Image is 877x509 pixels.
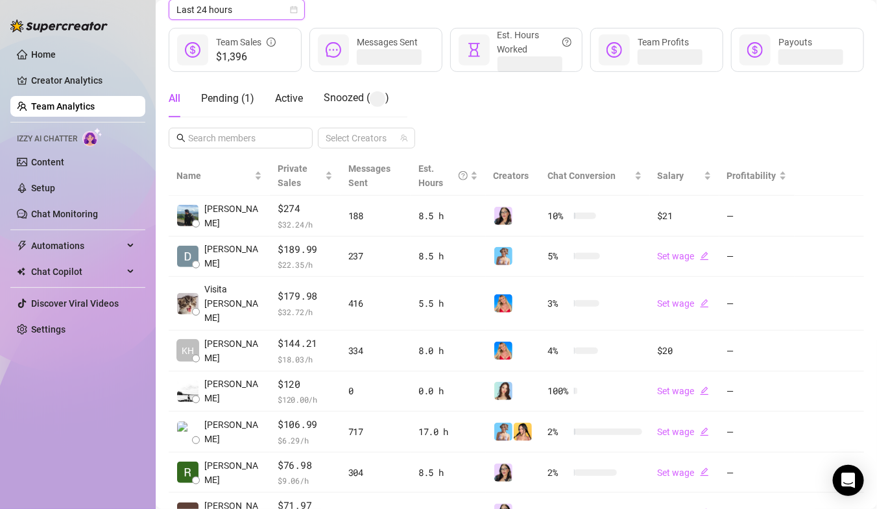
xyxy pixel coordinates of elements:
[418,296,478,311] div: 5.5 h
[658,344,712,358] div: $20
[278,417,333,432] span: $106.99
[418,425,478,439] div: 17.0 h
[278,242,333,257] span: $189.99
[418,209,478,223] div: 8.5 h
[400,134,408,142] span: team
[719,196,795,237] td: —
[418,384,478,398] div: 0.0 h
[719,277,795,331] td: —
[204,242,262,270] span: [PERSON_NAME]
[185,42,200,58] span: dollar-circle
[498,28,572,56] div: Est. Hours Worked
[278,305,333,318] span: $ 32.72 /h
[348,209,403,223] div: 188
[494,247,512,265] img: Vanessa
[357,37,418,47] span: Messages Sent
[31,49,56,60] a: Home
[204,458,262,487] span: [PERSON_NAME]
[204,282,262,325] span: Visita [PERSON_NAME]
[177,293,198,314] img: Visita Renz Edw…
[31,209,98,219] a: Chat Monitoring
[204,337,262,365] span: [PERSON_NAME]
[747,42,763,58] span: dollar-circle
[267,35,276,49] span: info-circle
[548,344,569,358] span: 4 %
[658,171,684,181] span: Salary
[31,261,123,282] span: Chat Copilot
[658,298,709,309] a: Set wageedit
[719,372,795,412] td: —
[204,418,262,446] span: [PERSON_NAME]
[486,156,540,196] th: Creators
[494,382,512,400] img: Amelia
[348,425,403,439] div: 717
[727,171,776,181] span: Profitability
[494,464,512,482] img: Sami
[548,209,569,223] span: 10 %
[17,241,27,251] span: thunderbolt
[700,468,709,477] span: edit
[278,393,333,406] span: $ 120.00 /h
[348,344,403,358] div: 334
[216,49,276,65] span: $1,396
[548,425,569,439] span: 2 %
[278,218,333,231] span: $ 32.24 /h
[562,28,571,56] span: question-circle
[188,131,294,145] input: Search members
[177,462,198,483] img: Riza Joy Barrer…
[548,384,569,398] span: 100 %
[31,183,55,193] a: Setup
[459,161,468,190] span: question-circle
[176,169,252,183] span: Name
[548,296,569,311] span: 3 %
[31,298,119,309] a: Discover Viral Videos
[348,384,403,398] div: 0
[658,468,709,478] a: Set wageedit
[17,133,77,145] span: Izzy AI Chatter
[466,42,482,58] span: hourglass
[494,294,512,313] img: Ashley
[278,353,333,366] span: $ 18.03 /h
[719,331,795,372] td: —
[176,134,186,143] span: search
[418,161,468,190] div: Est. Hours
[278,474,333,487] span: $ 9.06 /h
[177,381,198,402] img: Wyne
[548,171,616,181] span: Chat Conversion
[494,423,512,441] img: Vanessa
[700,427,709,436] span: edit
[607,42,622,58] span: dollar-circle
[638,37,689,47] span: Team Profits
[494,207,512,225] img: Sami
[201,91,254,106] div: Pending ( 1 )
[833,465,864,496] div: Open Intercom Messenger
[700,252,709,261] span: edit
[278,163,307,188] span: Private Sales
[169,156,270,196] th: Name
[182,344,194,358] span: KH
[658,209,712,223] div: $21
[31,101,95,112] a: Team Analytics
[216,35,276,49] div: Team Sales
[514,423,532,441] img: Jocelyn
[700,299,709,308] span: edit
[31,70,135,91] a: Creator Analytics
[177,246,198,267] img: Dale Jacolba
[278,434,333,447] span: $ 6.29 /h
[418,466,478,480] div: 8.5 h
[700,386,709,396] span: edit
[548,466,569,480] span: 2 %
[278,336,333,351] span: $144.21
[658,427,709,437] a: Set wageedit
[169,91,180,106] div: All
[204,202,262,230] span: [PERSON_NAME]
[348,296,403,311] div: 416
[324,91,389,104] span: Snoozed ( )
[278,289,333,304] span: $179.98
[204,377,262,405] span: [PERSON_NAME]
[719,412,795,453] td: —
[658,386,709,396] a: Set wageedit
[10,19,108,32] img: logo-BBDzfeDw.svg
[719,237,795,278] td: —
[348,249,403,263] div: 237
